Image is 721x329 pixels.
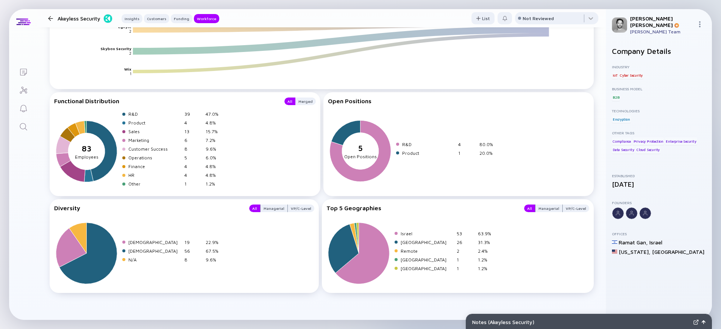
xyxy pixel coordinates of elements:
[206,129,224,134] div: 15.7%
[612,239,617,245] img: Israel Flag
[128,164,181,169] div: Finance
[128,111,181,117] div: R&D
[665,137,697,145] div: Enterprise Security
[122,14,142,23] button: Insights
[184,248,203,254] div: 56
[206,155,224,161] div: 6.0%
[101,47,131,51] text: Skybox Security
[122,15,142,22] div: Insights
[619,249,651,255] div: [US_STATE] ,
[184,137,203,143] div: 6
[206,120,224,126] div: 4.8%
[457,239,475,245] div: 26
[184,239,203,245] div: 19
[184,257,203,263] div: 8
[344,154,376,160] tspan: Open Positions
[261,205,287,212] div: Managerial
[458,150,476,156] div: 1
[194,15,219,22] div: Workforce
[612,249,617,254] img: United States Flag
[612,180,706,188] div: [DATE]
[612,71,618,79] div: IoT
[524,205,535,212] button: All
[206,248,224,254] div: 67.5%
[206,172,224,178] div: 4.8%
[128,257,181,263] div: N/A
[288,205,314,212] button: VP/C-Level
[358,143,362,153] tspan: 5
[171,14,192,23] button: Funding
[472,319,690,325] div: Notes ( Akeyless Security )
[401,231,454,236] div: Israel
[82,144,92,153] tspan: 83
[612,137,632,145] div: Compliance
[328,98,590,104] div: Open Positions
[457,266,475,271] div: 1
[128,129,181,134] div: Sales
[9,62,37,80] a: Lists
[523,16,554,21] div: Not Reviewed
[194,14,219,23] button: Workforce
[457,231,475,236] div: 53
[128,155,181,161] div: Operations
[612,87,706,91] div: Business Model
[184,181,203,187] div: 1
[249,205,260,212] button: All
[478,239,496,245] div: 31.3%
[206,146,224,152] div: 9.6%
[612,200,706,205] div: Founders
[128,181,181,187] div: Other
[128,239,181,245] div: [DEMOGRAPHIC_DATA]
[652,249,704,255] div: [GEOGRAPHIC_DATA]
[54,205,242,212] div: Diversity
[478,231,496,236] div: 63.9%
[612,173,706,178] div: Established
[401,257,454,263] div: [GEOGRAPHIC_DATA]
[144,14,169,23] button: Customers
[295,98,316,105] button: Merged
[401,239,454,245] div: [GEOGRAPHIC_DATA]
[184,172,203,178] div: 4
[184,146,203,152] div: 8
[184,120,203,126] div: 4
[619,71,643,79] div: Cyber Security
[402,150,455,156] div: Product
[612,231,706,236] div: Offices
[184,155,203,161] div: 5
[636,146,660,154] div: Cloud Security
[206,111,224,117] div: 47.0%
[128,248,181,254] div: [DEMOGRAPHIC_DATA]
[630,15,694,28] div: [PERSON_NAME] [PERSON_NAME]
[479,142,498,147] div: 80.0%
[563,205,589,212] button: VP/C-Level
[702,320,705,324] img: Open Notes
[130,71,131,76] text: 1
[75,154,98,160] tspan: Employees
[184,111,203,117] div: 39
[612,146,635,154] div: Data Security
[612,109,706,113] div: Technologies
[478,257,496,263] div: 1.2%
[184,129,203,134] div: 13
[260,205,288,212] button: Managerial
[535,205,562,212] div: Managerial
[206,164,224,169] div: 4.8%
[478,248,496,254] div: 2.4%
[697,21,703,27] img: Menu
[206,137,224,143] div: 7.2%
[458,142,476,147] div: 4
[612,47,706,55] h2: Company Details
[457,257,475,263] div: 1
[171,15,192,22] div: Funding
[129,29,131,34] text: 2
[9,99,37,117] a: Reminders
[478,266,496,271] div: 1.2%
[402,142,455,147] div: R&D
[184,164,203,169] div: 4
[129,51,131,56] text: 2
[612,65,706,69] div: Industry
[612,17,627,33] img: Matt Profile Picture
[535,205,563,212] button: Managerial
